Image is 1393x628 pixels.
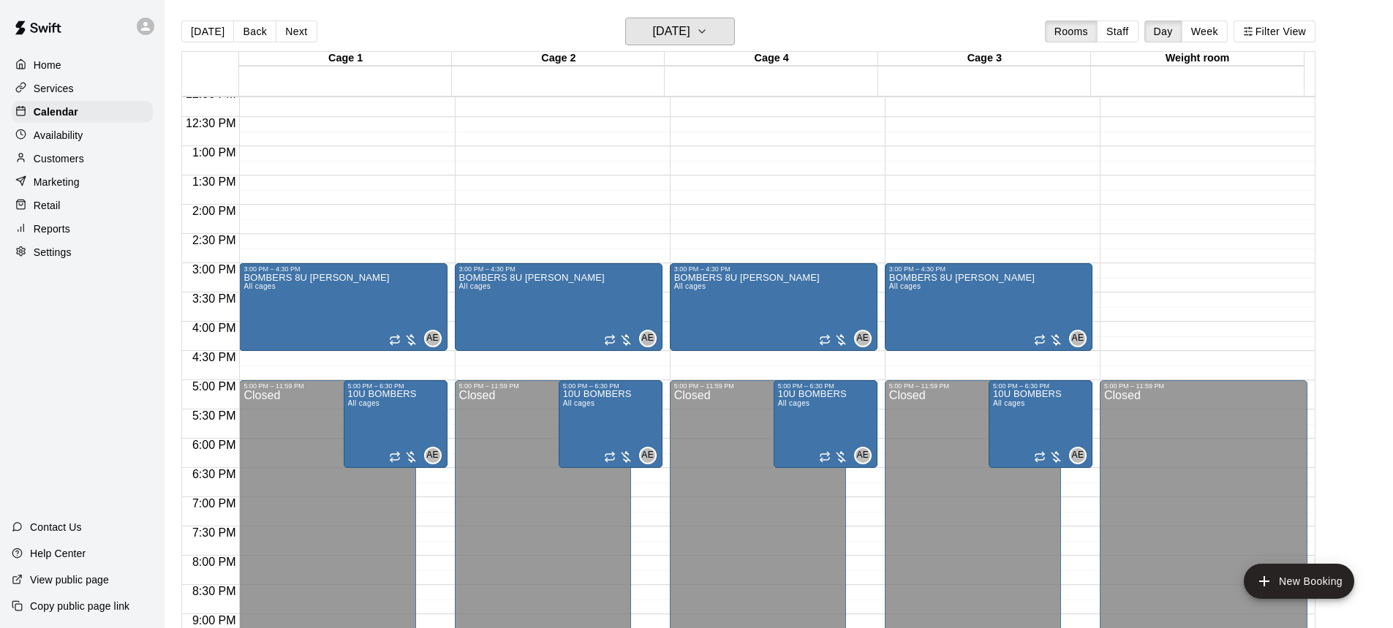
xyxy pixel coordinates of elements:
[34,245,72,260] p: Settings
[239,263,447,351] div: 3:00 PM – 4:30 PM: BOMBERS 8U BRASWELL
[774,380,877,468] div: 5:00 PM – 6:30 PM: 10U BOMBERS
[348,399,380,407] span: All cages
[430,330,442,347] span: Arturo Escobedo
[12,101,153,123] a: Calendar
[1234,20,1315,42] button: Filter View
[1034,334,1046,346] span: Recurring event
[189,263,240,276] span: 3:00 PM
[189,234,240,246] span: 2:30 PM
[182,117,239,129] span: 12:30 PM
[424,330,442,347] div: Arturo Escobedo
[604,451,616,463] span: Recurring event
[641,448,654,463] span: AE
[189,351,240,363] span: 4:30 PM
[653,21,690,42] h6: [DATE]
[12,77,153,99] a: Services
[239,52,452,66] div: Cage 1
[819,334,831,346] span: Recurring event
[1069,447,1087,464] div: Arturo Escobedo
[189,526,240,539] span: 7:30 PM
[233,20,276,42] button: Back
[34,58,61,72] p: Home
[189,175,240,188] span: 1:30 PM
[389,451,401,463] span: Recurring event
[559,380,662,468] div: 5:00 PM – 6:30 PM: 10U BOMBERS
[989,380,1092,468] div: 5:00 PM – 6:30 PM: 10U BOMBERS
[625,18,735,45] button: [DATE]
[1182,20,1228,42] button: Week
[12,124,153,146] a: Availability
[424,447,442,464] div: Arturo Escobedo
[452,52,665,66] div: Cage 2
[665,52,877,66] div: Cage 4
[1034,451,1046,463] span: Recurring event
[639,447,657,464] div: Arturo Escobedo
[819,451,831,463] span: Recurring event
[12,241,153,263] a: Settings
[563,399,595,407] span: All cages
[856,331,869,346] span: AE
[34,151,84,166] p: Customers
[645,330,657,347] span: Arturo Escobedo
[12,148,153,170] div: Customers
[878,52,1091,66] div: Cage 3
[455,263,662,351] div: 3:00 PM – 4:30 PM: BOMBERS 8U BRASWELL
[674,282,706,290] span: All cages
[244,282,276,290] span: All cages
[34,198,61,213] p: Retail
[34,81,74,96] p: Services
[181,20,234,42] button: [DATE]
[30,546,86,561] p: Help Center
[993,382,1088,390] div: 5:00 PM – 6:30 PM
[854,330,872,347] div: Arturo Escobedo
[1104,382,1303,390] div: 5:00 PM – 11:59 PM
[12,194,153,216] a: Retail
[189,585,240,597] span: 8:30 PM
[993,399,1025,407] span: All cages
[12,171,153,193] a: Marketing
[854,447,872,464] div: Arturo Escobedo
[778,399,810,407] span: All cages
[189,292,240,305] span: 3:30 PM
[1075,330,1087,347] span: Arturo Escobedo
[860,447,872,464] span: Arturo Escobedo
[1045,20,1098,42] button: Rooms
[459,282,491,290] span: All cages
[244,382,412,390] div: 5:00 PM – 11:59 PM
[34,175,80,189] p: Marketing
[426,331,439,346] span: AE
[1091,52,1304,66] div: Weight room
[459,382,627,390] div: 5:00 PM – 11:59 PM
[389,334,401,346] span: Recurring event
[645,447,657,464] span: Arturo Escobedo
[348,382,443,390] div: 5:00 PM – 6:30 PM
[426,448,439,463] span: AE
[30,520,82,534] p: Contact Us
[889,282,921,290] span: All cages
[12,54,153,76] a: Home
[1072,331,1084,346] span: AE
[34,128,83,143] p: Availability
[344,380,448,468] div: 5:00 PM – 6:30 PM: 10U BOMBERS
[189,146,240,159] span: 1:00 PM
[276,20,317,42] button: Next
[1069,330,1087,347] div: Arturo Escobedo
[12,218,153,240] a: Reports
[189,205,240,217] span: 2:00 PM
[189,322,240,334] span: 4:00 PM
[189,409,240,422] span: 5:30 PM
[889,382,1057,390] div: 5:00 PM – 11:59 PM
[34,105,78,119] p: Calendar
[1097,20,1139,42] button: Staff
[639,330,657,347] div: Arturo Escobedo
[860,330,872,347] span: Arturo Escobedo
[674,382,842,390] div: 5:00 PM – 11:59 PM
[30,599,129,613] p: Copy public page link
